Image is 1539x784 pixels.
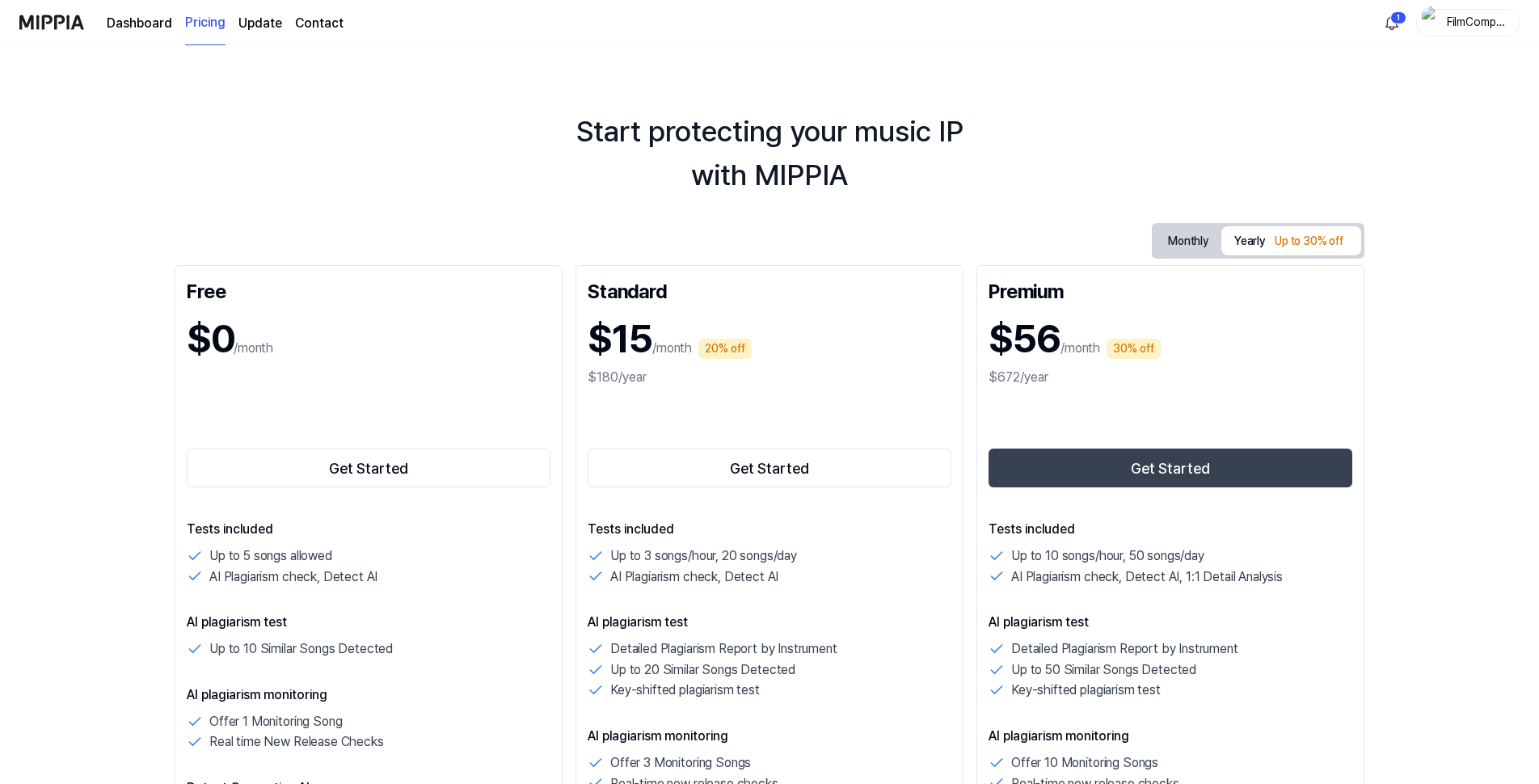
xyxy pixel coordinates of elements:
p: AI plagiarism test [588,613,951,632]
div: Up to 30% off [1270,230,1348,254]
button: profileFilmCompos3r [1416,9,1520,36]
p: /month [234,339,273,358]
div: $180/year [588,368,951,387]
div: $672/year [989,368,1352,387]
p: Up to 10 songs/hour, 50 songs/day [1011,546,1204,567]
p: Real time New Release Checks [209,731,384,752]
p: Up to 3 songs/hour, 20 songs/day [610,546,797,567]
p: Up to 10 Similar Songs Detected [209,639,393,660]
p: Up to 50 Similar Songs Detected [1011,660,1196,681]
p: Offer 10 Monitoring Songs [1011,752,1158,773]
p: Key-shifted plagiarism test [610,680,760,701]
div: 20% off [698,339,752,359]
p: Up to 20 Similar Songs Detected [610,660,795,681]
p: Tests included [187,520,550,539]
button: Yearly [1221,226,1361,255]
a: Update [238,14,282,33]
div: 1 [1390,11,1406,24]
div: Free [187,277,550,303]
a: Contact [295,14,344,33]
p: AI plagiarism test [187,613,550,632]
button: Monthly [1155,226,1221,256]
p: Key-shifted plagiarism test [1011,680,1161,701]
button: 알림1 [1379,10,1405,36]
p: AI Plagiarism check, Detect AI [209,567,377,588]
div: 30% off [1107,339,1161,359]
p: Up to 5 songs allowed [209,546,332,567]
p: Detailed Plagiarism Report by Instrument [1011,639,1238,660]
p: AI plagiarism monitoring [588,727,951,746]
p: Offer 3 Monitoring Songs [610,752,751,773]
h1: $15 [588,310,652,368]
img: profile [1422,6,1441,39]
p: Tests included [989,520,1352,539]
h1: $0 [187,310,234,368]
h1: $56 [989,310,1060,368]
p: Tests included [588,520,951,539]
a: Get Started [989,445,1352,491]
a: Pricing [185,1,226,45]
a: Get Started [187,445,550,491]
p: AI Plagiarism check, Detect AI, 1:1 Detail Analysis [1011,567,1283,588]
p: /month [1060,339,1100,358]
p: /month [652,339,692,358]
a: Dashboard [107,14,172,33]
p: AI Plagiarism check, Detect AI [610,567,778,588]
p: AI plagiarism test [989,613,1352,632]
div: Standard [588,277,951,303]
a: Get Started [588,445,951,491]
div: Premium [989,277,1352,303]
p: Detailed Plagiarism Report by Instrument [610,639,837,660]
button: Get Started [187,449,550,487]
p: AI plagiarism monitoring [989,727,1352,746]
button: Get Started [588,449,951,487]
img: 알림 [1382,13,1402,32]
div: FilmCompos3r [1446,13,1509,31]
p: Offer 1 Monitoring Song [209,711,342,732]
p: AI plagiarism monitoring [187,685,550,705]
button: Get Started [989,449,1352,487]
